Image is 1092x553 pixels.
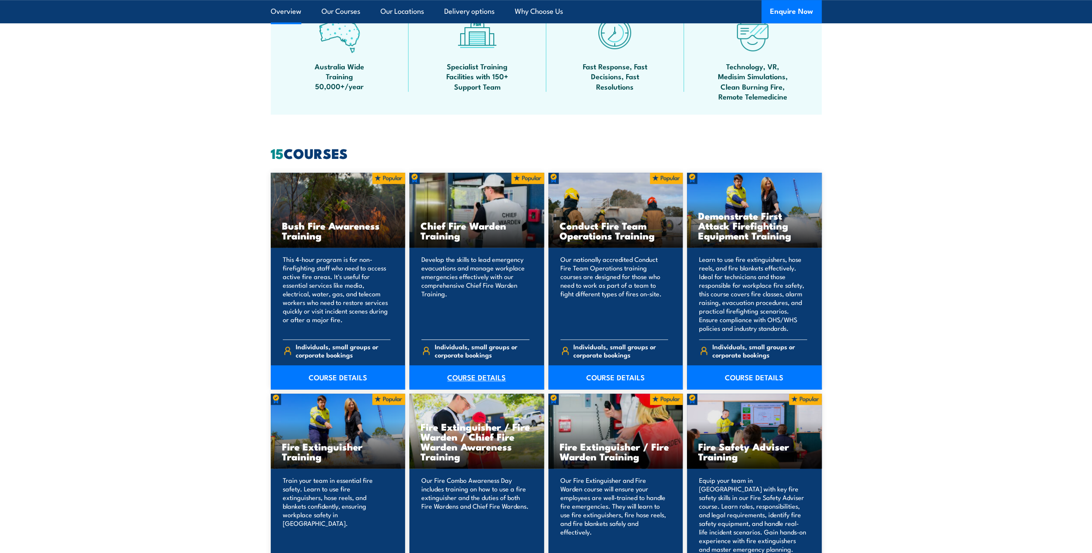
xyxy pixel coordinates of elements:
[271,147,822,159] h2: COURSES
[594,12,635,53] img: fast-icon
[435,342,529,359] span: Individuals, small groups or corporate bookings
[712,342,807,359] span: Individuals, small groups or corporate bookings
[439,61,516,91] span: Specialist Training Facilities with 150+ Support Team
[732,12,773,53] img: tech-icon
[301,61,378,91] span: Australia Wide Training 50,000+/year
[271,142,284,164] strong: 15
[421,422,533,461] h3: Fire Extinguisher / Fire Warden / Chief Fire Warden Awareness Training
[548,365,683,389] a: COURSE DETAILS
[698,211,810,240] h3: Demonstrate First Attack Firefighting Equipment Training
[319,12,360,53] img: auswide-icon
[271,365,405,389] a: COURSE DETAILS
[714,61,792,102] span: Technology, VR, Medisim Simulations, Clean Burning Fire, Remote Telemedicine
[421,255,529,332] p: Develop the skills to lead emergency evacuations and manage workplace emergencies effectively wit...
[296,342,390,359] span: Individuals, small groups or corporate bookings
[560,441,672,461] h3: Fire Extinguisher / Fire Warden Training
[409,365,544,389] a: COURSE DETAILS
[457,12,498,53] img: facilities-icon
[421,221,533,240] h3: Chief Fire Warden Training
[283,255,391,332] p: This 4-hour program is for non-firefighting staff who need to access active fire areas. It's usef...
[687,365,822,389] a: COURSE DETAILS
[560,255,668,332] p: Our nationally accredited Conduct Fire Team Operations training courses are designed for those wh...
[560,221,672,240] h3: Conduct Fire Team Operations Training
[282,221,394,240] h3: Bush Fire Awareness Training
[576,61,654,91] span: Fast Response, Fast Decisions, Fast Resolutions
[282,441,394,461] h3: Fire Extinguisher Training
[698,441,810,461] h3: Fire Safety Adviser Training
[699,255,807,332] p: Learn to use fire extinguishers, hose reels, and fire blankets effectively. Ideal for technicians...
[573,342,668,359] span: Individuals, small groups or corporate bookings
